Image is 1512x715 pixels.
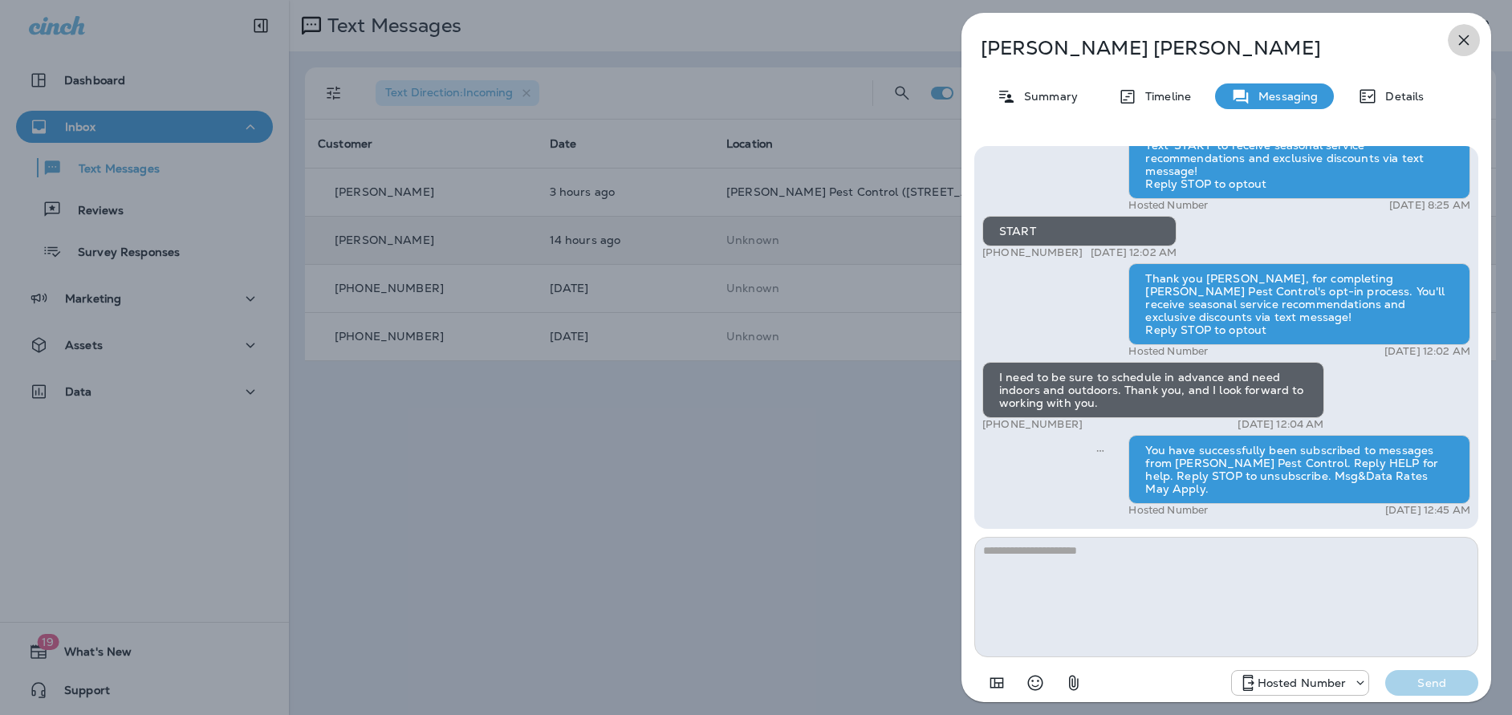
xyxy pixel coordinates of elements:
p: [PHONE_NUMBER] [982,418,1083,431]
p: Details [1377,90,1424,103]
p: Messaging [1250,90,1318,103]
div: You have successfully been subscribed to messages from [PERSON_NAME] Pest Control. Reply HELP for... [1128,435,1470,504]
div: START [982,216,1177,246]
p: [DATE] 12:04 AM [1238,418,1323,431]
p: [DATE] 12:45 AM [1385,504,1470,517]
div: I need to be sure to schedule in advance and need indoors and outdoors. Thank you, and I look for... [982,362,1324,418]
div: Thank you [PERSON_NAME], for completing [PERSON_NAME] Pest Control's opt-in process. You'll recei... [1128,263,1470,345]
span: Sent [1096,442,1104,457]
p: Hosted Number [1258,676,1347,689]
button: Select an emoji [1019,667,1051,699]
p: [DATE] 12:02 AM [1384,345,1470,358]
p: Hosted Number [1128,345,1208,358]
p: [DATE] 8:25 AM [1389,199,1470,212]
div: +1 (480) 510-4898 [1232,673,1369,693]
p: [DATE] 12:02 AM [1091,246,1177,259]
p: Timeline [1137,90,1191,103]
p: [PERSON_NAME] [PERSON_NAME] [981,37,1419,59]
p: Hosted Number [1128,504,1208,517]
button: Add in a premade template [981,667,1013,699]
p: Hosted Number [1128,199,1208,212]
p: [PHONE_NUMBER] [982,246,1083,259]
p: Summary [1016,90,1078,103]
